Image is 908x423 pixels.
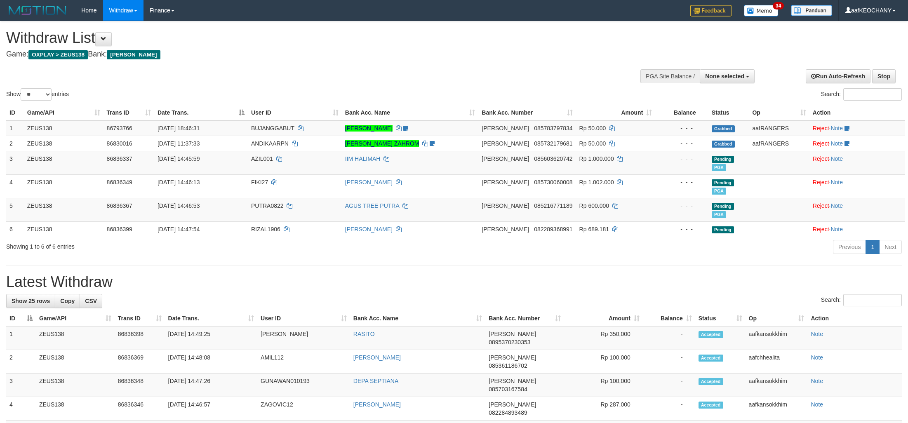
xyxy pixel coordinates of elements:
a: 1 [866,240,880,254]
span: [PERSON_NAME] [482,202,529,209]
span: [PERSON_NAME] [482,155,529,162]
span: Pending [712,226,734,233]
span: Rp 600.000 [579,202,609,209]
td: [DATE] 14:46:57 [165,397,258,421]
span: [PERSON_NAME] [489,401,536,408]
th: User ID: activate to sort column ascending [248,105,342,120]
a: Note [830,125,843,132]
td: 3 [6,151,24,174]
td: ZEUS138 [24,221,104,237]
a: [PERSON_NAME] [353,354,401,361]
div: - - - [659,124,705,132]
select: Showentries [21,88,52,101]
span: AZIL001 [251,155,273,162]
span: Copy 085732179681 to clipboard [534,140,572,147]
td: · [809,221,905,237]
a: Reject [813,202,829,209]
td: Rp 287,000 [564,397,643,421]
th: Trans ID: activate to sort column ascending [115,311,165,326]
th: Op: activate to sort column ascending [746,311,808,326]
span: Rp 50.000 [579,125,606,132]
td: ZEUS138 [24,120,104,136]
a: Note [811,331,823,337]
span: BUJANGGABUT [251,125,294,132]
td: aafkansokkhim [746,326,808,350]
div: - - - [659,139,705,148]
td: 1 [6,326,36,350]
td: aafRANGERS [749,120,809,136]
label: Search: [821,294,902,306]
td: ZEUS138 [24,174,104,198]
td: · [809,136,905,151]
th: Trans ID: activate to sort column ascending [104,105,154,120]
td: · [809,198,905,221]
span: Accepted [699,331,723,338]
span: ANDIKAARPN [251,140,289,147]
a: IIM HALIMAH [345,155,381,162]
span: Copy 085703167584 to clipboard [489,386,527,392]
span: 86830016 [107,140,132,147]
a: CSV [80,294,102,308]
td: - [643,350,695,374]
span: Copy 082284893489 to clipboard [489,409,527,416]
span: 86836337 [107,155,132,162]
span: RIZAL1906 [251,226,280,233]
td: ZEUS138 [24,151,104,174]
th: Amount: activate to sort column ascending [564,311,643,326]
span: Show 25 rows [12,298,50,304]
input: Search: [843,88,902,101]
td: 4 [6,174,24,198]
span: Marked by aafkaynarin [712,211,726,218]
td: 1 [6,120,24,136]
img: Feedback.jpg [690,5,732,16]
span: [PERSON_NAME] [107,50,160,59]
span: Copy 085730060008 to clipboard [534,179,572,186]
td: ZEUS138 [36,326,115,350]
img: panduan.png [791,5,832,16]
a: Stop [872,69,896,83]
a: Note [830,155,843,162]
span: [PERSON_NAME] [489,331,536,337]
th: Amount: activate to sort column ascending [576,105,656,120]
th: Action [809,105,905,120]
img: Button%20Memo.svg [744,5,779,16]
a: Reject [813,140,829,147]
a: Note [830,179,843,186]
img: MOTION_logo.png [6,4,69,16]
a: Show 25 rows [6,294,55,308]
span: Copy 085361186702 to clipboard [489,362,527,369]
td: aafkansokkhim [746,397,808,421]
td: 86836369 [115,350,165,374]
span: Grabbed [712,125,735,132]
td: [PERSON_NAME] [257,326,350,350]
th: Game/API: activate to sort column ascending [36,311,115,326]
div: - - - [659,202,705,210]
span: [DATE] 18:46:31 [158,125,200,132]
span: Pending [712,156,734,163]
span: 86836367 [107,202,132,209]
td: 86836398 [115,326,165,350]
span: Copy 085783797834 to clipboard [534,125,572,132]
span: 86793766 [107,125,132,132]
th: Status [708,105,749,120]
td: ZEUS138 [36,397,115,421]
span: None selected [705,73,744,80]
span: Accepted [699,378,723,385]
td: aafkansokkhim [746,374,808,397]
td: 3 [6,374,36,397]
span: Marked by aafkaynarin [712,188,726,195]
td: - [643,374,695,397]
a: Note [811,354,823,361]
span: Accepted [699,402,723,409]
td: · [809,174,905,198]
span: [PERSON_NAME] [489,378,536,384]
td: 2 [6,350,36,374]
span: Marked by aafkaynarin [712,164,726,171]
label: Search: [821,88,902,101]
td: ZEUS138 [24,136,104,151]
td: ZEUS138 [36,350,115,374]
a: Next [879,240,902,254]
span: [PERSON_NAME] [482,140,529,147]
td: · [809,151,905,174]
td: ZEUS138 [24,198,104,221]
